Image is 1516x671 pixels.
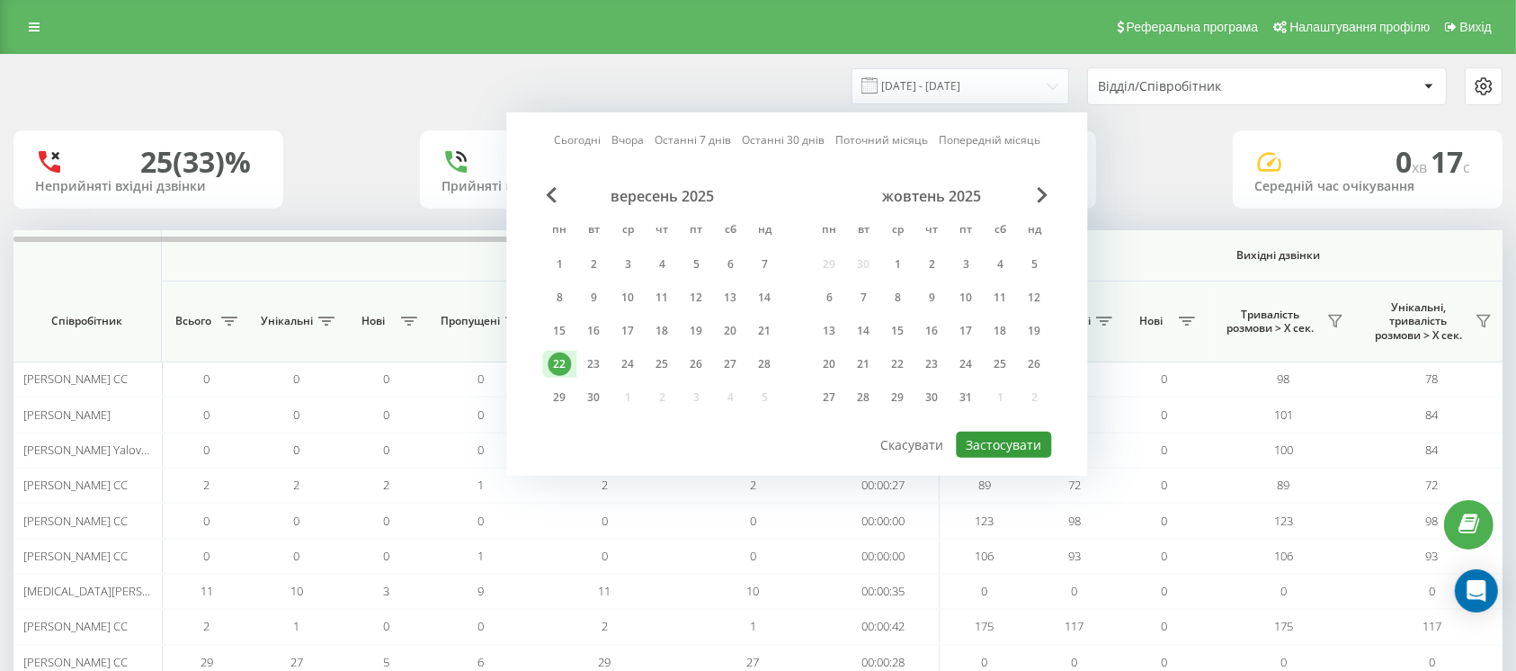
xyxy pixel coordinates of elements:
div: пн 27 жовт 2025 р. [812,384,846,411]
span: 0 [1429,583,1435,599]
span: 27 [747,654,760,670]
span: 2 [602,618,608,634]
div: 5 [1022,253,1046,276]
span: 0 [204,371,210,387]
span: Вихід [1460,20,1492,34]
div: ср 29 жовт 2025 р. [880,384,914,411]
div: 25 (33)% [140,145,251,179]
span: 29 [599,654,611,670]
div: нд 19 жовт 2025 р. [1017,318,1051,344]
span: 78 [1426,371,1439,387]
span: Налаштування профілю [1289,20,1430,34]
div: 2 [920,253,943,276]
a: Останні 30 днів [742,131,825,148]
span: 0 [1162,477,1168,493]
div: 22 [886,353,909,376]
div: пн 13 жовт 2025 р. [812,318,846,344]
div: 27 [718,353,742,376]
div: 23 [582,353,605,376]
div: чт 23 жовт 2025 р. [914,351,949,378]
div: 27 [817,386,841,409]
span: 117 [1066,618,1084,634]
span: 0 [384,513,390,529]
div: сб 6 вер 2025 р. [713,251,747,278]
span: 117 [1422,618,1441,634]
span: 123 [976,513,994,529]
div: 9 [920,286,943,309]
abbr: вівторок [850,218,877,245]
div: 6 [718,253,742,276]
span: 89 [1278,477,1290,493]
div: 30 [920,386,943,409]
span: 0 [602,548,608,564]
span: 1 [750,618,756,634]
button: Скасувати [870,432,953,458]
span: 72 [1068,477,1081,493]
div: 29 [548,386,571,409]
span: 9 [478,583,485,599]
div: вт 28 жовт 2025 р. [846,384,880,411]
div: пн 1 вер 2025 р. [542,251,576,278]
span: 0 [204,513,210,529]
div: пт 3 жовт 2025 р. [949,251,983,278]
span: 0 [1162,407,1168,423]
div: 3 [616,253,639,276]
span: 98 [1426,513,1439,529]
span: 0 [478,618,485,634]
span: 0 [294,548,300,564]
div: вт 21 жовт 2025 р. [846,351,880,378]
div: 28 [852,386,875,409]
div: 18 [988,319,1012,343]
div: вт 14 жовт 2025 р. [846,318,880,344]
span: 10 [290,583,303,599]
div: пт 31 жовт 2025 р. [949,384,983,411]
div: сб 13 вер 2025 р. [713,284,747,311]
span: 0 [478,442,485,458]
div: 30 [582,386,605,409]
div: пн 8 вер 2025 р. [542,284,576,311]
div: чт 9 жовт 2025 р. [914,284,949,311]
span: 0 [384,618,390,634]
span: 0 [478,513,485,529]
div: 18 [650,319,673,343]
div: 17 [954,319,977,343]
div: пт 26 вер 2025 р. [679,351,713,378]
div: 14 [753,286,776,309]
div: 19 [1022,319,1046,343]
td: 00:00:00 [827,539,940,574]
td: 00:00:42 [827,609,940,644]
div: чт 4 вер 2025 р. [645,251,679,278]
abbr: субота [717,218,744,245]
div: ср 15 жовт 2025 р. [880,318,914,344]
span: хв [1412,157,1431,177]
span: 0 [478,371,485,387]
div: пн 22 вер 2025 р. [542,351,576,378]
div: ср 10 вер 2025 р. [611,284,645,311]
span: 1 [478,477,485,493]
div: вт 9 вер 2025 р. [576,284,611,311]
span: 175 [1274,618,1293,634]
div: 12 [684,286,708,309]
div: вт 23 вер 2025 р. [576,351,611,378]
span: 0 [1072,654,1078,670]
span: 93 [1068,548,1081,564]
div: 10 [954,286,977,309]
span: 89 [978,477,991,493]
div: нд 5 жовт 2025 р. [1017,251,1051,278]
div: 12 [1022,286,1046,309]
span: 106 [976,548,994,564]
span: 0 [750,548,756,564]
abbr: вівторок [580,218,607,245]
div: сб 27 вер 2025 р. [713,351,747,378]
div: 7 [852,286,875,309]
div: 21 [753,319,776,343]
span: 0 [384,371,390,387]
div: пт 10 жовт 2025 р. [949,284,983,311]
div: жовтень 2025 [812,187,1051,205]
div: сб 25 жовт 2025 р. [983,351,1017,378]
div: 5 [684,253,708,276]
span: Унікальні, тривалість розмови > Х сек. [1367,300,1470,343]
div: 1 [886,253,909,276]
abbr: п’ятниця [952,218,979,245]
abbr: неділя [1021,218,1048,245]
